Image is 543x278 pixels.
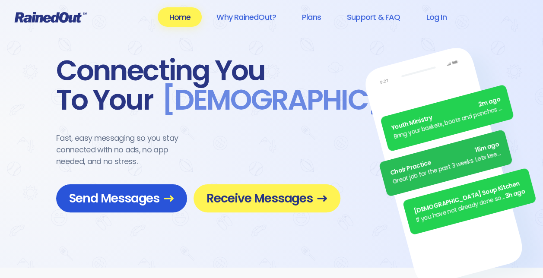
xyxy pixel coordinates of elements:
[206,191,327,206] span: Receive Messages
[56,132,194,167] div: Fast, easy messaging so you stay connected with no ads, no app needed, and no stress.
[194,184,340,212] a: Receive Messages
[389,140,500,178] div: Choir Practice
[336,7,411,27] a: Support & FAQ
[413,178,524,216] div: [DEMOGRAPHIC_DATA] Soup Kitchen
[415,7,457,27] a: Log In
[153,85,479,115] span: [DEMOGRAPHIC_DATA] .
[391,95,502,133] div: Youth Ministry
[291,7,332,27] a: Plans
[477,95,502,110] span: 2m ago
[158,7,202,27] a: Home
[69,191,174,206] span: Send Messages
[504,187,526,201] span: 3h ago
[391,148,502,186] div: Great job for the past 3 weeks. Lets keep it up.
[205,7,287,27] a: Why RainedOut?
[474,140,500,155] span: 15m ago
[393,104,504,142] div: Bring your baskets, boots and ponchos the Annual [DATE] Egg [PERSON_NAME] is ON! See everyone there.
[56,184,187,212] a: Send Messages
[56,56,340,115] div: Connecting You To Your
[415,192,506,224] div: If you have not already done so, please remember to turn in your fundraiser money [DATE]!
